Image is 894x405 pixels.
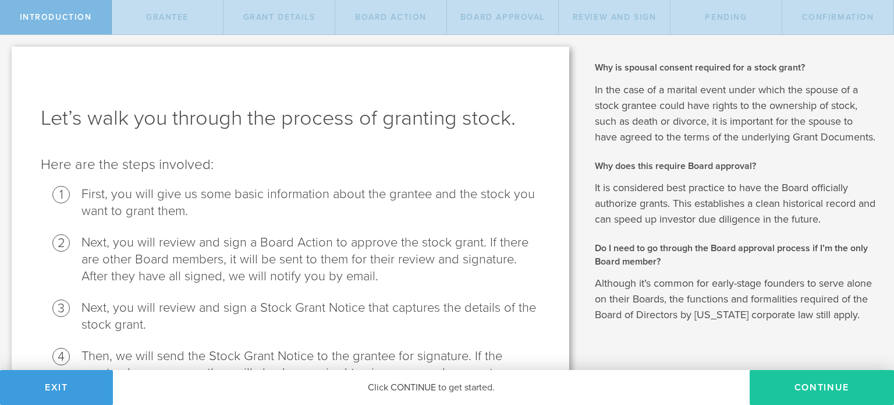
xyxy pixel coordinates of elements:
p: Although it’s common for early-stage founders to serve alone on their Boards, the functions and f... [595,276,877,323]
span: Pending [705,12,747,22]
li: Next, you will review and sign a Board Action to approve the stock grant. If there are other Boar... [81,234,540,285]
div: Click CONTINUE to get started. [113,370,750,405]
h2: Why is spousal consent required for a stock grant? [595,61,877,74]
li: Then, we will send the Stock Grant Notice to the grantee for signature. If the grantee has a spou... [81,348,540,399]
span: Grantee [146,12,189,22]
span: Board Action [355,12,427,22]
h1: Let’s walk you through the process of granting stock. [41,104,540,132]
h2: Why does this require Board approval? [595,160,877,172]
p: It is considered best practice to have the Board officially authorize grants. This establishes a ... [595,180,877,227]
span: Review and Sign [573,12,657,22]
span: Confirmation [802,12,874,22]
iframe: Chat Widget [836,314,894,370]
p: Here are the steps involved: [41,156,540,174]
span: Board Approval [460,12,545,22]
span: Introduction [20,12,92,22]
span: Grant Details [243,12,315,22]
li: Next, you will review and sign a Stock Grant Notice that captures the details of the stock grant. [81,300,540,333]
h2: Do I need to go through the Board approval process if I’m the only Board member? [595,242,877,268]
p: In the case of a marital event under which the spouse of a stock grantee could have rights to the... [595,82,877,145]
button: Continue [750,370,894,405]
li: First, you will give us some basic information about the grantee and the stock you want to grant ... [81,186,540,220]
